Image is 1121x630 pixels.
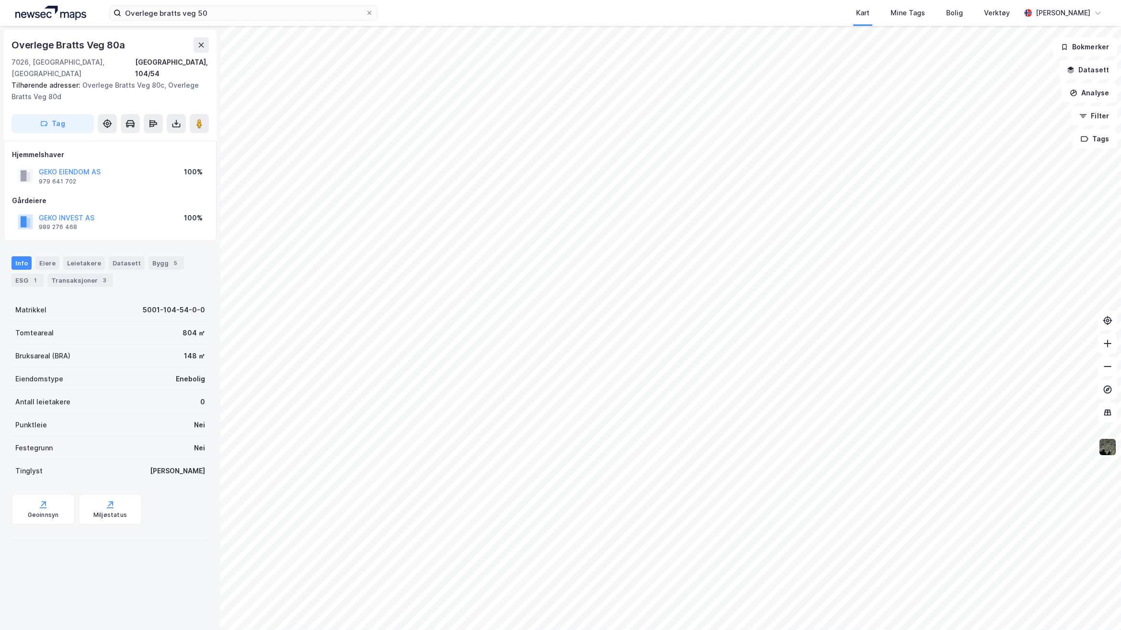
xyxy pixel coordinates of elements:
div: Geoinnsyn [28,511,59,519]
div: Kontrollprogram for chat [1073,584,1121,630]
div: Leietakere [63,256,105,270]
div: Datasett [109,256,145,270]
img: 9k= [1098,438,1117,456]
div: 1 [30,275,40,285]
img: logo.a4113a55bc3d86da70a041830d287a7e.svg [15,6,86,20]
div: Verktøy [984,7,1010,19]
button: Tag [11,114,94,133]
div: Eiere [35,256,59,270]
div: Gårdeiere [12,195,208,206]
div: Bolig [946,7,963,19]
button: Filter [1071,106,1117,126]
div: Overlege Bratts Veg 80a [11,37,126,53]
div: 989 276 468 [39,223,77,231]
div: 100% [184,166,203,178]
div: 5 [171,258,180,268]
div: Mine Tags [891,7,925,19]
div: Nei [194,442,205,454]
div: Enebolig [176,373,205,385]
div: Miljøstatus [93,511,127,519]
div: Bygg [149,256,184,270]
input: Søk på adresse, matrikkel, gårdeiere, leietakere eller personer [121,6,366,20]
div: 5001-104-54-0-0 [143,304,205,316]
div: [GEOGRAPHIC_DATA], 104/54 [135,57,209,80]
div: Matrikkel [15,304,46,316]
span: Tilhørende adresser: [11,81,82,89]
div: Transaksjoner [47,274,113,287]
div: Punktleie [15,419,47,431]
div: 804 ㎡ [183,327,205,339]
button: Datasett [1059,60,1117,80]
div: [PERSON_NAME] [1036,7,1090,19]
div: 100% [184,212,203,224]
div: [PERSON_NAME] [150,465,205,477]
div: Bruksareal (BRA) [15,350,70,362]
div: ESG [11,274,44,287]
div: Tinglyst [15,465,43,477]
button: Analyse [1062,83,1117,103]
div: 979 641 702 [39,178,76,185]
button: Bokmerker [1052,37,1117,57]
iframe: Chat Widget [1073,584,1121,630]
div: 0 [200,396,205,408]
div: 148 ㎡ [184,350,205,362]
div: 7026, [GEOGRAPHIC_DATA], [GEOGRAPHIC_DATA] [11,57,135,80]
button: Tags [1073,129,1117,149]
div: Overlege Bratts Veg 80c, Overlege Bratts Veg 80d [11,80,201,103]
div: Antall leietakere [15,396,70,408]
div: Hjemmelshaver [12,149,208,160]
div: Nei [194,419,205,431]
div: Kart [856,7,869,19]
div: Festegrunn [15,442,53,454]
div: 3 [100,275,109,285]
div: Eiendomstype [15,373,63,385]
div: Info [11,256,32,270]
div: Tomteareal [15,327,54,339]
